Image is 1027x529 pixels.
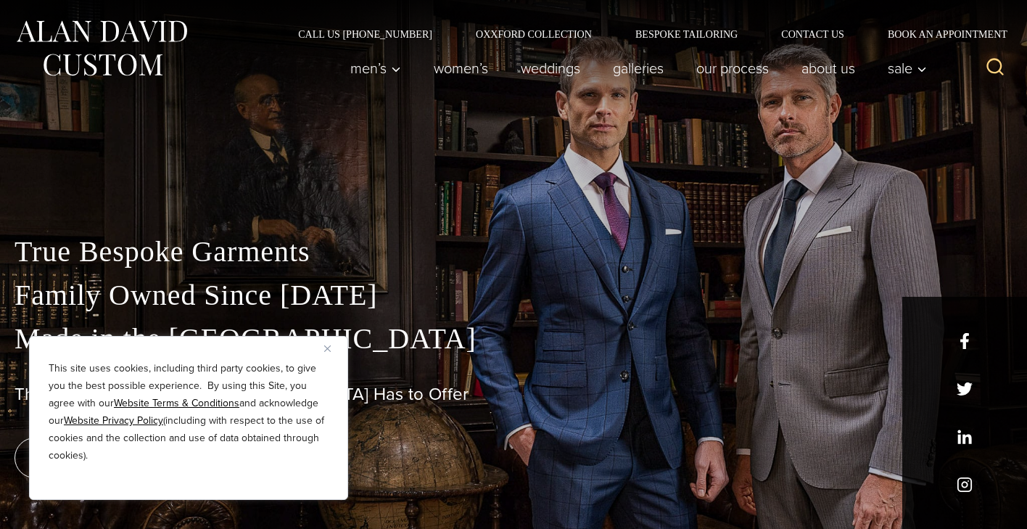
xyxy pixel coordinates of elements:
[276,29,454,39] a: Call Us [PHONE_NUMBER]
[15,438,218,478] a: book an appointment
[64,413,163,428] a: Website Privacy Policy
[888,61,927,75] span: Sale
[418,54,505,83] a: Women’s
[334,54,935,83] nav: Primary Navigation
[15,384,1012,405] h1: The Best Custom Suits [GEOGRAPHIC_DATA] Has to Offer
[866,29,1012,39] a: Book an Appointment
[15,16,189,81] img: Alan David Custom
[680,54,785,83] a: Our Process
[324,345,331,352] img: Close
[759,29,866,39] a: Contact Us
[49,360,329,464] p: This site uses cookies, including third party cookies, to give you the best possible experience. ...
[785,54,872,83] a: About Us
[15,230,1012,361] p: True Bespoke Garments Family Owned Since [DATE] Made in the [GEOGRAPHIC_DATA]
[114,395,239,411] a: Website Terms & Conditions
[324,340,342,357] button: Close
[614,29,759,39] a: Bespoke Tailoring
[978,51,1012,86] button: View Search Form
[276,29,1012,39] nav: Secondary Navigation
[350,61,401,75] span: Men’s
[454,29,614,39] a: Oxxford Collection
[597,54,680,83] a: Galleries
[505,54,597,83] a: weddings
